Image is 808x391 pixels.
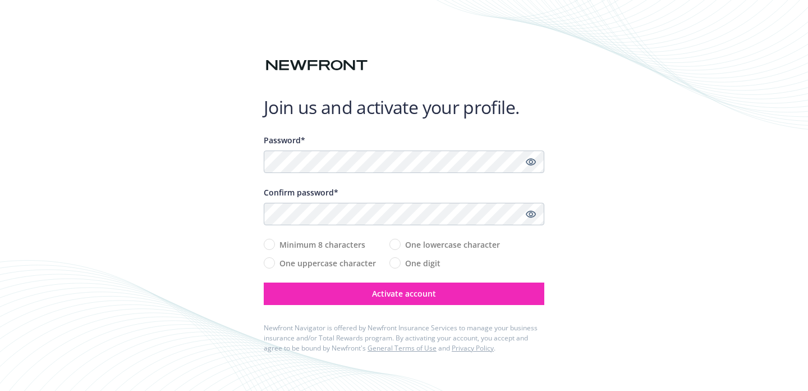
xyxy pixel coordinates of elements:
img: Newfront logo [264,56,370,75]
span: Confirm password* [264,187,338,198]
a: Show password [524,155,538,169]
input: Enter a unique password... [264,151,544,173]
span: Password* [264,135,305,146]
div: Newfront Navigator is offered by Newfront Insurance Services to manage your business insurance an... [264,323,544,353]
span: Minimum 8 characters [279,239,365,251]
input: Confirm your unique password... [264,203,544,225]
span: Activate account [372,288,436,299]
span: One uppercase character [279,257,376,269]
a: Privacy Policy [452,343,494,353]
h1: Join us and activate your profile. [264,96,544,119]
button: Activate account [264,283,544,305]
span: One lowercase character [405,239,500,251]
span: One digit [405,257,440,269]
a: Show password [524,207,538,221]
a: General Terms of Use [368,343,437,353]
